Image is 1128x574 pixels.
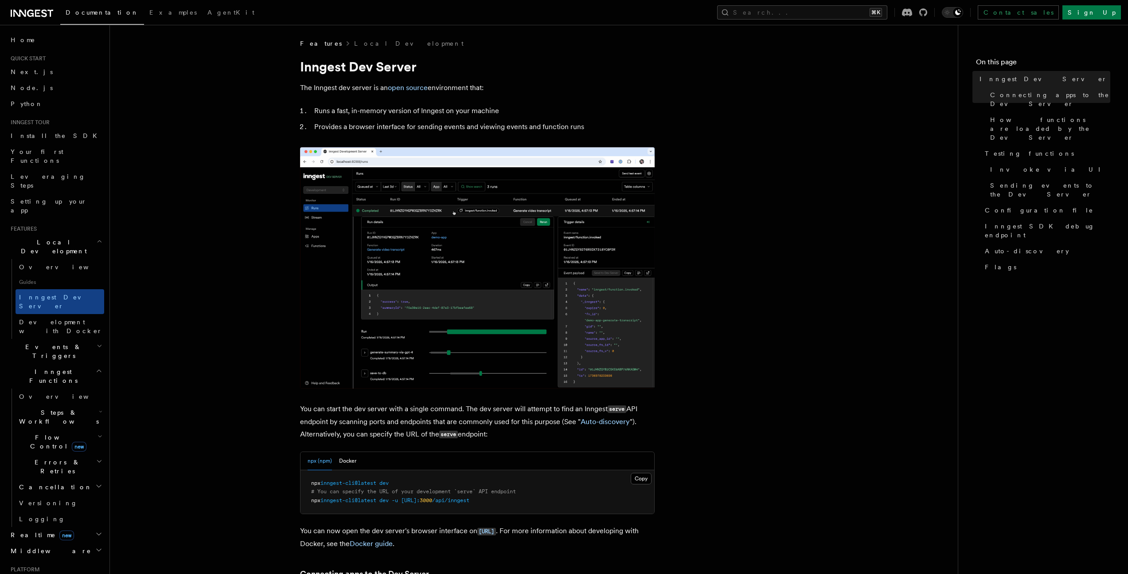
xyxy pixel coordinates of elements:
[7,119,50,126] span: Inngest tour
[985,263,1016,271] span: Flags
[16,483,92,491] span: Cancellation
[976,57,1110,71] h4: On this page
[978,5,1059,20] a: Contact sales
[7,543,104,559] button: Middleware
[981,202,1110,218] a: Configuration file
[300,403,655,441] p: You can start the dev server with a single command. The dev server will attempt to find an Innges...
[16,408,99,426] span: Steps & Workflows
[942,7,963,18] button: Toggle dark mode
[320,480,376,486] span: inngest-cli@latest
[350,539,393,548] a: Docker guide
[7,566,40,573] span: Platform
[477,528,496,535] code: [URL]
[7,531,74,539] span: Realtime
[300,39,342,48] span: Features
[11,100,43,107] span: Python
[16,389,104,405] a: Overview
[987,161,1110,177] a: Invoke via UI
[717,5,887,20] button: Search...⌘K
[608,405,626,413] code: serve
[19,263,110,271] span: Overview
[1062,5,1121,20] a: Sign Up
[300,525,655,550] p: You can now open the dev server's browser interface on . For more information about developing wi...
[312,105,655,117] li: Runs a fast, in-memory version of Inngest on your machine
[207,9,254,16] span: AgentKit
[990,165,1108,174] span: Invoke via UI
[202,3,260,24] a: AgentKit
[990,115,1110,142] span: How functions are loaded by the Dev Server
[631,473,652,484] button: Copy
[7,546,91,555] span: Middleware
[7,193,104,218] a: Setting up your app
[7,389,104,527] div: Inngest Functions
[16,495,104,511] a: Versioning
[7,259,104,339] div: Local Development
[312,121,655,133] li: Provides a browser interface for sending events and viewing events and function runs
[432,497,469,503] span: /api/inngest
[987,87,1110,112] a: Connecting apps to the Dev Server
[7,339,104,364] button: Events & Triggers
[987,112,1110,145] a: How functions are loaded by the Dev Server
[149,9,197,16] span: Examples
[11,198,87,214] span: Setting up your app
[66,9,139,16] span: Documentation
[981,259,1110,275] a: Flags
[985,222,1110,240] span: Inngest SDK debug endpoint
[980,75,1107,83] span: Inngest Dev Server
[19,499,78,507] span: Versioning
[7,234,104,259] button: Local Development
[16,458,96,476] span: Errors & Retries
[11,132,102,139] span: Install the SDK
[72,442,86,452] span: new
[7,527,104,543] button: Realtimenew
[11,84,53,91] span: Node.js
[379,480,389,486] span: dev
[7,169,104,193] a: Leveraging Steps
[392,497,398,503] span: -u
[870,8,882,17] kbd: ⌘K
[60,3,144,25] a: Documentation
[16,405,104,429] button: Steps & Workflows
[311,497,320,503] span: npx
[388,83,428,92] a: open source
[354,39,464,48] a: Local Development
[7,64,104,80] a: Next.js
[7,225,37,232] span: Features
[16,454,104,479] button: Errors & Retries
[300,82,655,94] p: The Inngest dev server is an environment that:
[7,55,46,62] span: Quick start
[11,68,53,75] span: Next.js
[985,247,1069,256] span: Auto-discovery
[19,294,95,310] span: Inngest Dev Server
[7,238,97,256] span: Local Development
[16,511,104,527] a: Logging
[59,531,74,540] span: new
[16,314,104,339] a: Development with Docker
[16,429,104,454] button: Flow Controlnew
[7,32,104,48] a: Home
[16,433,98,451] span: Flow Control
[311,480,320,486] span: npx
[16,259,104,275] a: Overview
[19,318,102,334] span: Development with Docker
[11,35,35,44] span: Home
[7,96,104,112] a: Python
[7,144,104,169] a: Your first Functions
[990,181,1110,199] span: Sending events to the Dev Server
[16,479,104,495] button: Cancellation
[401,497,420,503] span: [URL]:
[987,177,1110,202] a: Sending events to the Dev Server
[379,497,389,503] span: dev
[308,452,332,470] button: npx (npm)
[976,71,1110,87] a: Inngest Dev Server
[7,367,96,385] span: Inngest Functions
[300,147,655,389] img: Dev Server Demo
[985,149,1074,158] span: Testing functions
[19,393,110,400] span: Overview
[7,364,104,389] button: Inngest Functions
[477,527,496,535] a: [URL]
[16,275,104,289] span: Guides
[300,59,655,75] h1: Inngest Dev Server
[311,488,516,495] span: # You can specify the URL of your development `serve` API endpoint
[981,218,1110,243] a: Inngest SDK debug endpoint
